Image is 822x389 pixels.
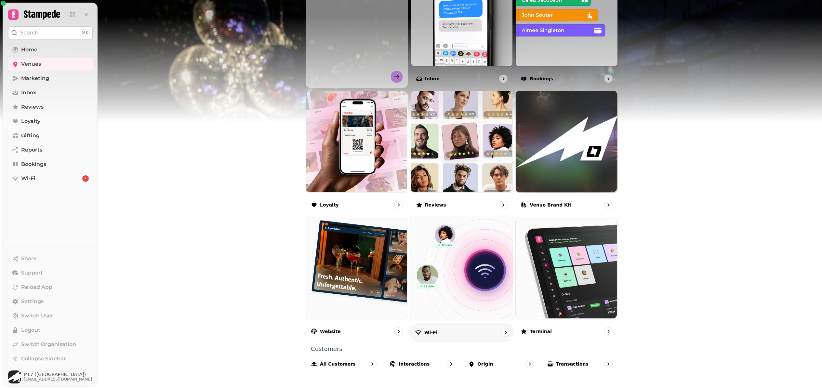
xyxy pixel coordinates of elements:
a: Origin [463,355,539,373]
svg: go to [502,329,509,336]
p: Wi-Fi [424,329,437,336]
button: Switch User [8,309,93,322]
p: All customers [320,361,356,367]
svg: go to [369,361,376,367]
p: Reviews [425,202,446,208]
button: Share [8,252,93,265]
a: TerminalTerminal [515,217,618,341]
p: Interactions [399,361,430,367]
button: Collapse Sidebar [8,352,93,365]
img: Wi-Fi [409,216,513,319]
img: User avatar [8,370,21,383]
a: Reviews [8,101,93,114]
p: Loyalty [320,202,339,208]
p: Inbox [425,75,439,82]
img: Terminal [515,217,617,318]
a: LoyaltyLoyalty [306,91,408,215]
img: Loyalty [305,90,407,192]
a: Settings [8,295,93,308]
a: Interactions [384,355,460,373]
a: WebsiteWebsite [306,217,408,341]
a: Home [8,43,93,56]
img: aHR0cHM6Ly9maWxlcy5zdGFtcGVkZS5haS85ZDNiY2QzMi04NTU2LTExZWEtYWJjOS0wYWEyZDA2NTI3ZjYvbWVkaWEvODcyN... [516,91,617,193]
svg: go to [526,361,533,367]
a: Venues [8,58,93,71]
span: Logout [21,326,40,334]
svg: go to [605,361,612,367]
a: Marketing [8,72,93,85]
a: Transactions [542,355,618,373]
svg: go to [500,202,507,208]
a: Reports [8,143,93,156]
p: Website [320,328,341,335]
button: Support [8,266,93,279]
svg: go to [605,75,612,82]
button: User avatarML7 ([GEOGRAPHIC_DATA])[EMAIL_ADDRESS][DOMAIN_NAME] [8,370,93,383]
svg: go to [605,328,612,335]
button: Reload App [8,281,93,294]
img: Reviews [410,90,512,192]
a: Wi-FiWi-Fi [410,216,514,342]
div: ⌘K [80,29,90,36]
span: Loyalty [21,117,40,125]
span: [EMAIL_ADDRESS][DOMAIN_NAME] [24,377,92,382]
a: Gifting [8,129,93,142]
span: Switch Organisation [21,341,76,348]
a: Inbox [8,86,93,99]
span: Home [21,46,37,54]
a: Switch Organisation [8,338,93,351]
span: Settings [21,298,44,305]
span: Wi-Fi [21,175,35,182]
p: Bookings [530,75,553,82]
span: 2 [85,176,86,181]
svg: go to [395,202,402,208]
svg: go to [395,328,402,335]
span: Gifting [21,132,40,140]
svg: go to [448,361,454,367]
span: Share [21,255,37,262]
img: Website [305,217,407,318]
span: Venues [21,60,41,68]
p: Search [20,29,38,37]
span: Collapse Sidebar [21,355,66,363]
span: Bookings [21,160,46,168]
span: Reload App [21,283,52,291]
span: ML7 ([GEOGRAPHIC_DATA]) [24,372,92,377]
p: Venue brand kit [530,202,571,208]
p: Customers [311,346,618,352]
span: Reviews [21,103,44,111]
button: Search⌘K [8,26,93,39]
span: Switch User [21,312,53,320]
a: Loyalty [8,115,93,128]
a: All customers [306,355,382,373]
button: Logout [8,324,93,337]
a: Venue brand kitVenue brand kit [515,91,618,215]
span: Reports [21,146,42,154]
span: Inbox [21,89,36,97]
a: ReviewsReviews [411,91,513,215]
span: Marketing [21,74,49,82]
svg: go to [605,202,612,208]
span: Support [21,269,43,277]
a: Wi-Fi2 [8,172,93,185]
svg: go to [500,75,507,82]
p: Transactions [556,361,589,367]
a: Bookings [8,158,93,171]
p: Origin [477,361,493,367]
p: Terminal [530,328,552,335]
